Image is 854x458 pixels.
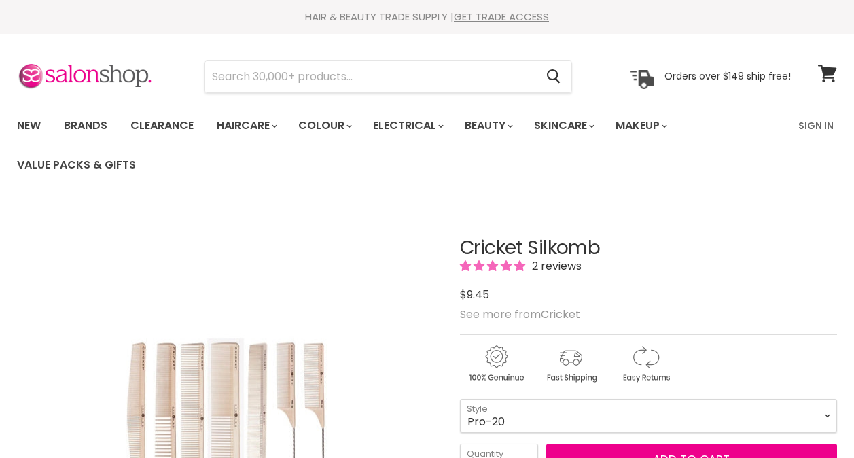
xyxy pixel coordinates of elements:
[54,111,118,140] a: Brands
[120,111,204,140] a: Clearance
[7,106,790,185] ul: Main menu
[790,111,842,140] a: Sign In
[204,60,572,93] form: Product
[454,10,549,24] a: GET TRADE ACCESS
[363,111,452,140] a: Electrical
[460,258,528,274] span: 5.00 stars
[609,343,681,385] img: returns.gif
[535,61,571,92] button: Search
[528,258,582,274] span: 2 reviews
[205,61,535,92] input: Search
[7,151,146,179] a: Value Packs & Gifts
[207,111,285,140] a: Haircare
[605,111,675,140] a: Makeup
[460,306,580,322] span: See more from
[7,111,51,140] a: New
[460,238,837,259] h1: Cricket Silkomb
[535,343,607,385] img: shipping.gif
[460,343,532,385] img: genuine.gif
[288,111,360,140] a: Colour
[541,306,580,322] a: Cricket
[664,70,791,82] p: Orders over $149 ship free!
[524,111,603,140] a: Skincare
[460,287,489,302] span: $9.45
[455,111,521,140] a: Beauty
